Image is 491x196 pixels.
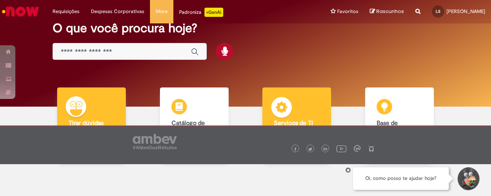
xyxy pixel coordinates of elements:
img: logo_footer_linkedin.png [323,147,327,152]
img: logo_footer_twitter.png [308,147,312,151]
span: [PERSON_NAME] [447,8,485,15]
a: Tirar dúvidas Tirar dúvidas com Lupi Assist e Gen Ai [40,87,143,161]
img: ServiceNow [1,4,40,19]
b: Serviços de TI [274,119,313,127]
b: Tirar dúvidas [69,119,104,127]
p: +GenAi [204,8,223,17]
img: logo_footer_ambev_rotulo_gray.png [133,134,177,149]
a: Base de Conhecimento Consulte e aprenda [348,87,451,161]
div: Oi, como posso te ajudar hoje? [353,167,449,190]
img: logo_footer_youtube.png [336,143,346,153]
img: logo_footer_workplace.png [354,145,361,152]
span: Requisições [53,8,79,15]
span: More [156,8,168,15]
h2: O que você procura hoje? [53,21,438,35]
span: Rascunhos [376,8,404,15]
button: Iniciar Conversa de Suporte [456,167,479,190]
a: Rascunhos [370,8,404,15]
span: LS [436,9,440,14]
img: logo_footer_facebook.png [293,147,297,151]
a: Catálogo de Ofertas Abra uma solicitação [143,87,246,161]
div: Padroniza [179,8,223,17]
a: Serviços de TI Encontre ajuda [245,87,348,161]
b: Base de Conhecimento [377,119,417,134]
span: Favoritos [337,8,358,15]
span: Despesas Corporativas [91,8,144,15]
img: logo_footer_naosei.png [368,145,375,152]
